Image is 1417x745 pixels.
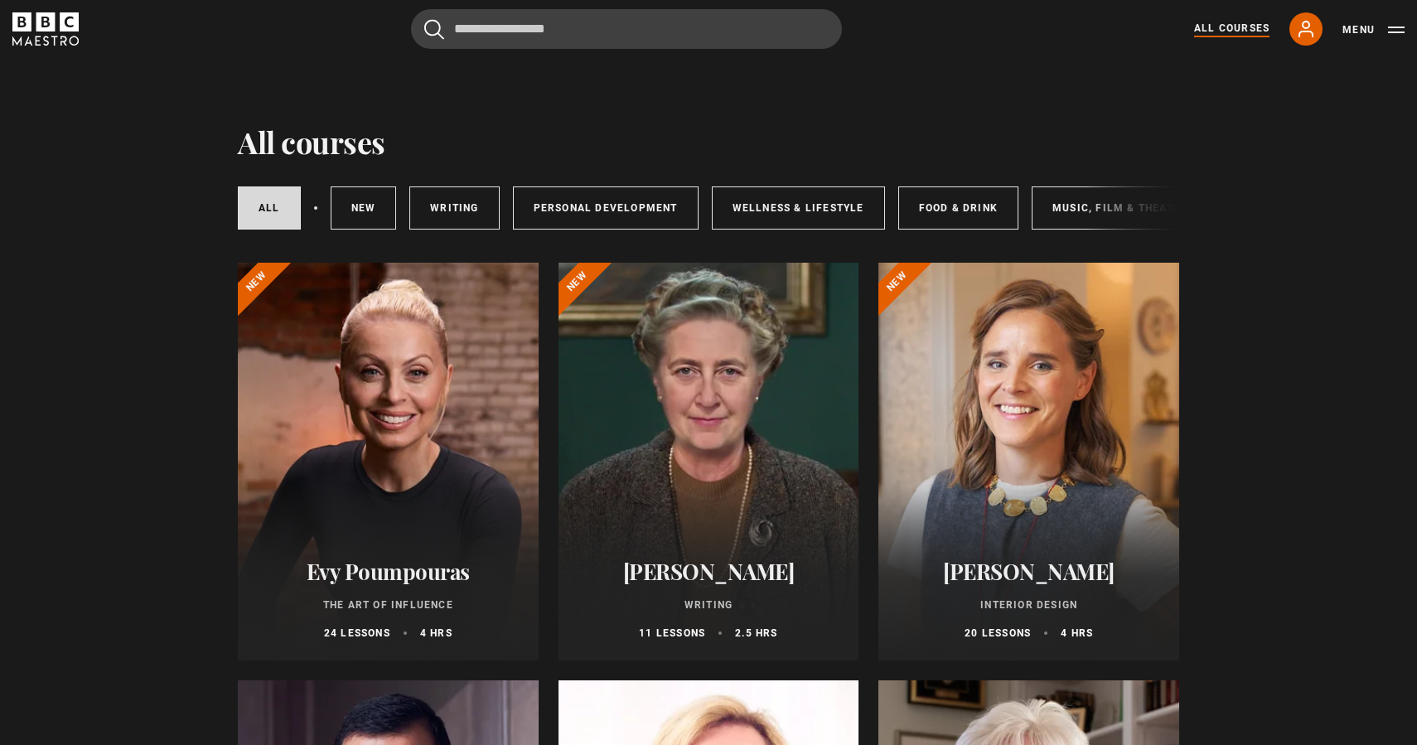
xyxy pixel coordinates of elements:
p: Interior Design [898,597,1159,612]
a: Wellness & Lifestyle [712,186,885,230]
a: Personal Development [513,186,699,230]
svg: BBC Maestro [12,12,79,46]
a: Food & Drink [898,186,1018,230]
p: The Art of Influence [258,597,519,612]
input: Search [411,9,842,49]
a: Writing [409,186,499,230]
a: [PERSON_NAME] Writing 11 lessons 2.5 hrs New [559,263,859,660]
a: Music, Film & Theatre [1032,186,1208,230]
h1: All courses [238,124,385,159]
p: 2.5 hrs [735,626,777,641]
p: Writing [578,597,839,612]
a: All Courses [1194,21,1269,37]
p: 24 lessons [324,626,390,641]
p: 4 hrs [1061,626,1093,641]
button: Submit the search query [424,19,444,40]
a: All [238,186,301,230]
h2: Evy Poumpouras [258,559,519,584]
a: Evy Poumpouras The Art of Influence 24 lessons 4 hrs New [238,263,539,660]
a: [PERSON_NAME] Interior Design 20 lessons 4 hrs New [878,263,1179,660]
p: 20 lessons [965,626,1031,641]
p: 11 lessons [639,626,705,641]
h2: [PERSON_NAME] [578,559,839,584]
a: New [331,186,397,230]
h2: [PERSON_NAME] [898,559,1159,584]
button: Toggle navigation [1342,22,1405,38]
p: 4 hrs [420,626,452,641]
